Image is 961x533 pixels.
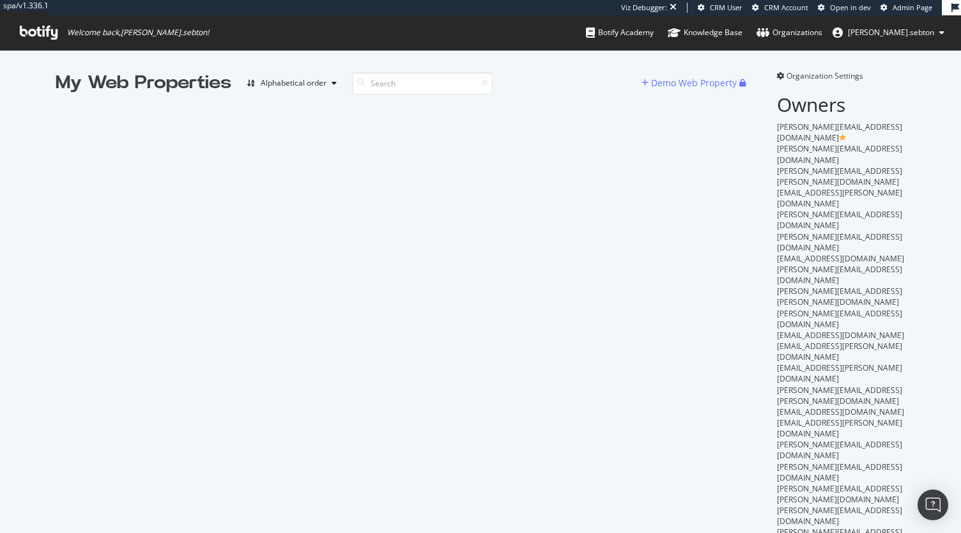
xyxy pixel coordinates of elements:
[777,406,904,417] span: [EMAIL_ADDRESS][DOMAIN_NAME]
[777,505,902,527] span: [PERSON_NAME][EMAIL_ADDRESS][DOMAIN_NAME]
[586,15,654,50] a: Botify Academy
[777,417,902,439] span: [EMAIL_ADDRESS][PERSON_NAME][DOMAIN_NAME]
[777,439,902,461] span: [PERSON_NAME][EMAIL_ADDRESS][DOMAIN_NAME]
[242,73,342,93] button: Alphabetical order
[777,286,902,307] span: [PERSON_NAME][EMAIL_ADDRESS][PERSON_NAME][DOMAIN_NAME]
[642,73,739,93] button: Demo Web Property
[757,26,822,39] div: Organizations
[586,26,654,39] div: Botify Academy
[777,94,905,115] h2: Owners
[880,3,932,13] a: Admin Page
[777,461,902,483] span: [PERSON_NAME][EMAIL_ADDRESS][DOMAIN_NAME]
[830,3,871,12] span: Open in dev
[777,143,902,165] span: [PERSON_NAME][EMAIL_ADDRESS][DOMAIN_NAME]
[764,3,808,12] span: CRM Account
[777,231,902,253] span: [PERSON_NAME][EMAIL_ADDRESS][DOMAIN_NAME]
[710,3,742,12] span: CRM User
[651,77,737,89] div: Demo Web Property
[777,253,904,264] span: [EMAIL_ADDRESS][DOMAIN_NAME]
[777,341,902,362] span: [EMAIL_ADDRESS][PERSON_NAME][DOMAIN_NAME]
[67,27,209,38] span: Welcome back, [PERSON_NAME].sebton !
[893,3,932,12] span: Admin Page
[642,77,739,88] a: Demo Web Property
[261,79,327,87] div: Alphabetical order
[668,26,742,39] div: Knowledge Base
[777,166,902,187] span: [PERSON_NAME][EMAIL_ADDRESS][PERSON_NAME][DOMAIN_NAME]
[777,121,902,143] span: [PERSON_NAME][EMAIL_ADDRESS][DOMAIN_NAME]
[352,72,493,95] input: Search
[822,22,955,43] button: [PERSON_NAME].sebton
[777,209,902,231] span: [PERSON_NAME][EMAIL_ADDRESS][DOMAIN_NAME]
[777,330,904,341] span: [EMAIL_ADDRESS][DOMAIN_NAME]
[777,264,902,286] span: [PERSON_NAME][EMAIL_ADDRESS][DOMAIN_NAME]
[698,3,742,13] a: CRM User
[777,483,902,505] span: [PERSON_NAME][EMAIL_ADDRESS][PERSON_NAME][DOMAIN_NAME]
[777,362,902,384] span: [EMAIL_ADDRESS][PERSON_NAME][DOMAIN_NAME]
[777,385,902,406] span: [PERSON_NAME][EMAIL_ADDRESS][PERSON_NAME][DOMAIN_NAME]
[757,15,822,50] a: Organizations
[787,70,863,81] span: Organization Settings
[777,308,902,330] span: [PERSON_NAME][EMAIL_ADDRESS][DOMAIN_NAME]
[752,3,808,13] a: CRM Account
[818,3,871,13] a: Open in dev
[56,70,231,96] div: My Web Properties
[777,187,902,209] span: [EMAIL_ADDRESS][PERSON_NAME][DOMAIN_NAME]
[848,27,934,38] span: anne.sebton
[621,3,667,13] div: Viz Debugger:
[668,15,742,50] a: Knowledge Base
[918,490,948,520] div: Open Intercom Messenger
